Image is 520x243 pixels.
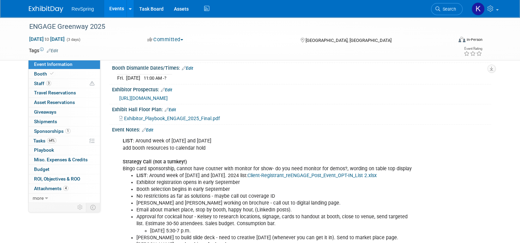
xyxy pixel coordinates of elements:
a: Booth [29,69,100,79]
span: [DATE] [DATE] [29,36,65,42]
span: Shipments [34,119,57,124]
a: Asset Reservations [29,98,100,107]
span: Misc. Expenses & Credits [34,157,88,162]
a: Attachments4 [29,184,100,193]
li: : Around week of [DATE] and [DATE]. 2024 list: [136,172,413,179]
div: Exhibit Hall Floor Plan: [112,104,491,113]
div: Event Rating [464,47,482,50]
a: Giveaways [29,107,100,117]
span: Budget [34,166,49,172]
a: Shipments [29,117,100,126]
a: Travel Reservations [29,88,100,97]
a: [URL][DOMAIN_NAME] [119,95,168,101]
span: to [44,36,50,42]
span: Attachments [34,186,68,191]
a: Event Information [29,60,100,69]
li: Approval for cocktail hour - Kelsey to research locations, signage, cards to handout at booth, cl... [136,213,413,234]
i: Booth reservation complete [50,72,54,76]
a: Edit [182,66,193,71]
span: Asset Reservations [34,100,75,105]
li: Exhibitor registration opens in early September [136,179,413,186]
span: 11:00 AM - [144,76,166,81]
a: Tasks64% [29,136,100,146]
button: Committed [145,36,186,43]
b: LIST [123,138,133,144]
a: Budget [29,165,100,174]
div: Booth Dismantle Dates/Times: [112,63,491,72]
span: 64% [47,138,56,143]
a: Client-Registrant_reENGAGE_Post_Event_OPT-IN_List 2.xlsx [247,173,377,178]
span: ROI, Objectives & ROO [34,176,80,182]
div: Event Notes: [112,125,491,134]
span: more [33,195,44,201]
a: Search [431,3,463,15]
li: [PERSON_NAME] to build slide deck - need to creative [DATE] (whenever you can get it in). Send to... [136,234,413,241]
div: Exhibitor Prospectus: [112,84,491,93]
span: [GEOGRAPHIC_DATA], [GEOGRAPHIC_DATA] [306,38,391,43]
span: 4 [63,186,68,191]
a: Edit [165,107,176,112]
a: more [29,194,100,203]
li: No restrictions as far as solutions - maybe call out coverage ID [136,193,413,200]
img: Format-Inperson.png [458,37,465,42]
span: Booth [34,71,55,77]
a: Playbook [29,146,100,155]
li: Email about market place, stop by booth, happy hour, (LinkedIn posts). [136,207,413,213]
a: Misc. Expenses & Credits [29,155,100,164]
a: Sponsorships1 [29,127,100,136]
td: [DATE] [126,74,140,82]
span: Potential Scheduling Conflict -- at least one attendee is tagged in another overlapping event. [90,81,95,87]
span: 3 [46,81,51,86]
span: (3 days) [66,37,80,42]
td: Tags [29,47,58,54]
span: Giveaways [34,109,56,115]
span: Event Information [34,61,73,67]
b: Strategy Call (not a turnkey!) [123,159,187,165]
a: Exhibitor_Playbook_ENGAGE_2025_Final.pdf [119,116,220,121]
a: Edit [47,48,58,53]
a: Edit [161,88,172,92]
li: [DATE] 5:30-7 p.m. [150,228,413,234]
span: Search [440,7,456,12]
div: ENGAGE Greenway 2025 [27,21,444,33]
td: Personalize Event Tab Strip [74,203,86,212]
a: ROI, Objectives & ROO [29,174,100,184]
div: Event Format [416,36,483,46]
td: Toggle Event Tabs [86,203,100,212]
a: Edit [142,128,153,132]
img: ExhibitDay [29,6,63,13]
span: Sponsorships [34,128,70,134]
li: [PERSON_NAME] and [PERSON_NAME] working on brochure - call out to digital landing page. [136,200,413,207]
span: Travel Reservations [34,90,76,95]
span: 1 [65,128,70,134]
span: ? [164,76,166,81]
b: LIST [136,173,147,178]
span: Tasks [33,138,56,143]
div: In-Person [466,37,483,42]
td: Fri. [117,74,126,82]
img: Kelsey Culver [472,2,485,15]
span: Exhibitor_Playbook_ENGAGE_2025_Final.pdf [124,116,220,121]
span: Staff [34,81,51,86]
a: Staff3 [29,79,100,88]
li: Booth selection begins in early September [136,186,413,193]
span: Playbook [34,147,54,153]
span: RevSpring [71,6,94,12]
